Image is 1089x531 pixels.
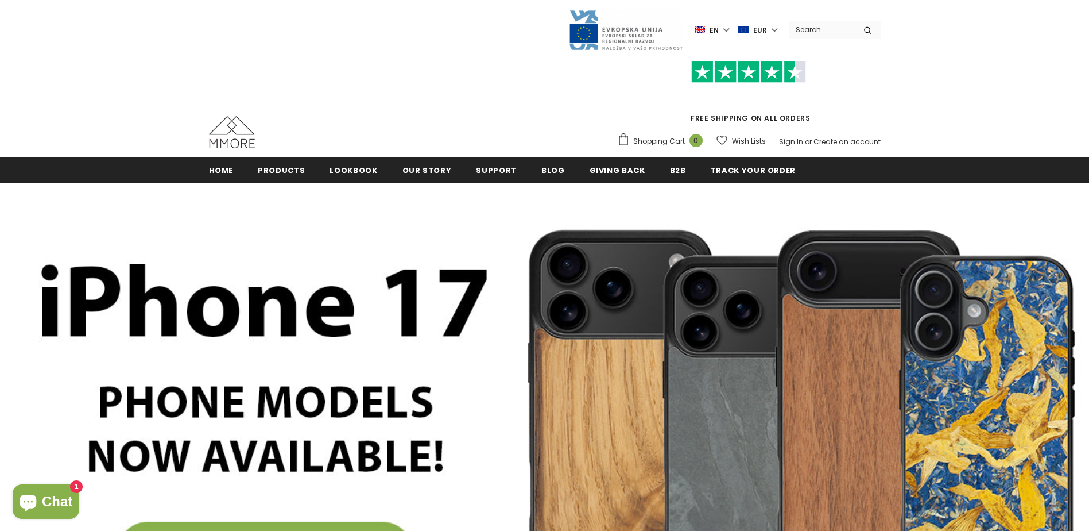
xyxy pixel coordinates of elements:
[402,157,452,183] a: Our Story
[695,25,705,35] img: i-lang-1.png
[541,165,565,176] span: Blog
[670,157,686,183] a: B2B
[617,83,881,113] iframe: Customer reviews powered by Trustpilot
[732,136,766,147] span: Wish Lists
[541,157,565,183] a: Blog
[805,137,812,147] span: or
[813,137,881,147] a: Create an account
[402,165,452,176] span: Our Story
[716,131,766,151] a: Wish Lists
[209,157,234,183] a: Home
[691,61,806,83] img: Trust Pilot Stars
[779,137,803,147] a: Sign In
[258,157,305,183] a: Products
[633,136,685,147] span: Shopping Cart
[689,134,703,147] span: 0
[9,484,83,522] inbox-online-store-chat: Shopify online store chat
[568,9,683,51] img: Javni Razpis
[209,116,255,148] img: MMORE Cases
[476,157,517,183] a: support
[711,157,796,183] a: Track your order
[590,165,645,176] span: Giving back
[711,165,796,176] span: Track your order
[590,157,645,183] a: Giving back
[670,165,686,176] span: B2B
[568,25,683,34] a: Javni Razpis
[258,165,305,176] span: Products
[617,66,881,123] span: FREE SHIPPING ON ALL ORDERS
[753,25,767,36] span: EUR
[617,133,708,150] a: Shopping Cart 0
[710,25,719,36] span: en
[209,165,234,176] span: Home
[330,157,377,183] a: Lookbook
[476,165,517,176] span: support
[330,165,377,176] span: Lookbook
[789,21,855,38] input: Search Site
